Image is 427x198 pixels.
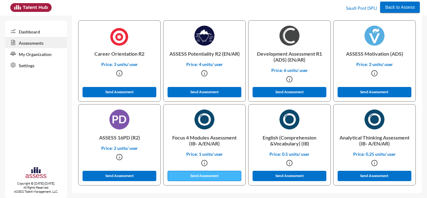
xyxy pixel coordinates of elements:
a: Assessments [5,37,67,48]
a: Dashboard [5,26,67,37]
p: Analytical Thinking Assessment (IB- A/EN/AR) [339,129,410,151]
p: Saudi Post (SPL) [346,3,377,13]
button: Send Assessment [253,87,326,97]
p: ASSESS 16PD (R2) [83,129,155,145]
p: Price: 1 units/ user [168,151,240,157]
a: My Organization [5,48,67,59]
button: Send Assessment [168,171,241,181]
a: Back to Assess [380,3,420,10]
p: Price: 4 units/ user [168,62,240,67]
button: Send Assessment [83,171,156,181]
button: Send Assessment [83,87,156,97]
span: Back to Assess [385,5,415,10]
p: English (Comprehension &Vocabulary) (IB) [254,129,325,151]
p: Price: 0.5 units/ user [254,151,325,157]
p: Development Assessment R1 (ADS) (EN/AR) [254,46,325,68]
p: Career Orientation R2 [83,46,155,62]
button: Back to Assess [380,2,420,13]
p: ASSESS Potentiality R2 (EN/AR) [168,46,240,62]
button: Send Assessment [168,87,241,97]
img: assesscompany-logo.png [25,166,47,180]
p: Price: 3 units/ user [83,62,155,67]
a: Settings [5,59,67,71]
p: Focus 4 Modules Assessment (IB- A/EN/AR) [168,129,240,151]
p: Price: 6 units/ user [254,68,325,73]
p: Price: 2 units/ user [339,62,410,67]
button: Send Assessment [338,171,411,181]
button: Send Assessment [253,171,326,181]
button: Send Assessment [338,87,411,97]
p: Copyright © [DATE]-[DATE]. All Rights Reserved. ASSESS Talent Management, LLC. [5,181,67,194]
p: ASSESS Motivation (ADS) [339,46,410,62]
p: Price: 0.25 units/ user [339,151,410,157]
p: Price: 2 units/ user [83,145,155,151]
